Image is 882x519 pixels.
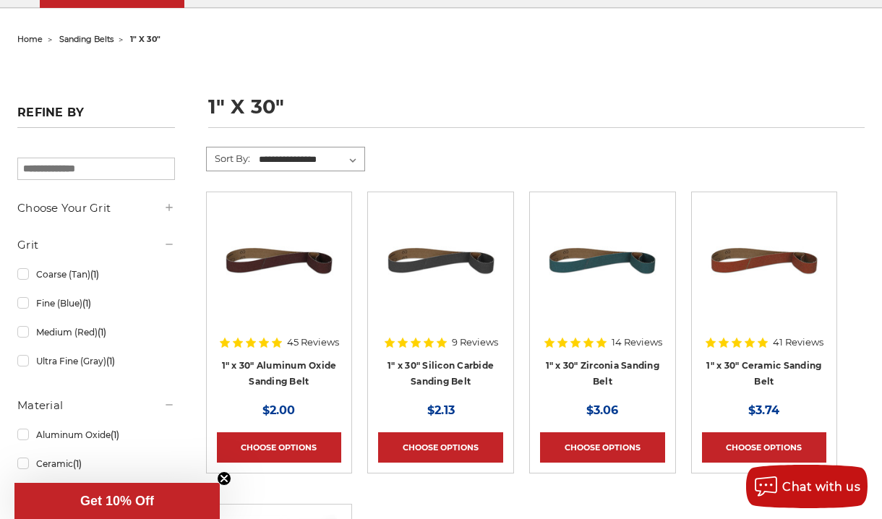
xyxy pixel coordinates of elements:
span: $2.00 [262,403,295,417]
span: (1) [106,356,115,366]
span: 1" x 30" [130,34,160,44]
a: 1" x 30" Zirconia Sanding Belt [546,360,659,387]
a: Coarse (Tan) [17,262,175,287]
a: Choose Options [702,432,827,463]
div: Get 10% OffClose teaser [14,483,220,519]
img: 1" x 30" Silicon Carbide File Belt [383,202,499,318]
a: 1" x 30" Aluminum Oxide Sanding Belt [222,360,337,387]
a: Choose Options [217,432,342,463]
a: Medium (Red) [17,319,175,345]
h5: Material [17,397,175,414]
h5: Grit [17,236,175,254]
span: Chat with us [782,480,860,494]
button: Close teaser [217,471,231,486]
span: $3.74 [748,403,779,417]
span: (1) [82,298,91,309]
a: 1" x 30" Ceramic Sanding Belt [706,360,821,387]
a: home [17,34,43,44]
span: (1) [73,458,82,469]
h1: 1" x 30" [208,97,865,128]
span: (1) [90,269,99,280]
span: $3.06 [586,403,618,417]
span: 45 Reviews [287,338,339,347]
img: 1" x 30" Ceramic File Belt [706,202,822,318]
span: 9 Reviews [452,338,498,347]
a: Choose Options [540,432,665,463]
a: 1" x 30" Zirconia File Belt [540,202,665,327]
h5: Refine by [17,106,175,128]
a: 1" x 30" Aluminum Oxide File Belt [217,202,342,327]
span: 41 Reviews [773,338,823,347]
select: Sort By: [257,149,364,171]
a: Ceramic [17,451,175,476]
span: Get 10% Off [80,494,154,508]
span: $2.13 [427,403,455,417]
a: 1" x 30" Ceramic File Belt [702,202,827,327]
h5: Choose Your Grit [17,200,175,217]
img: 1" x 30" Aluminum Oxide File Belt [221,202,337,318]
img: 1" x 30" Zirconia File Belt [544,202,660,318]
span: (1) [111,429,119,440]
a: 1" x 30" Silicon Carbide Sanding Belt [388,360,494,387]
button: Chat with us [746,465,868,508]
a: Choose Options [378,432,503,463]
span: (1) [98,327,106,338]
a: Ultra Fine (Gray) [17,348,175,374]
a: 1" x 30" Silicon Carbide File Belt [378,202,503,327]
a: Aluminum Oxide [17,422,175,447]
span: 14 Reviews [612,338,662,347]
a: Silicon Carbide [17,480,175,505]
a: sanding belts [59,34,114,44]
label: Sort By: [207,147,250,169]
a: Fine (Blue) [17,291,175,316]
